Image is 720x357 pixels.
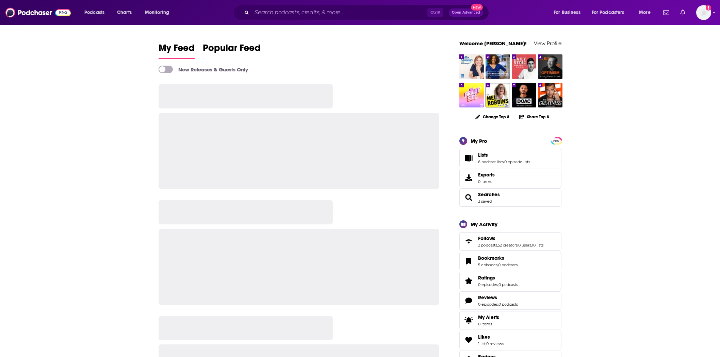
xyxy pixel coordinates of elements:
[518,243,531,248] a: 0 users
[462,153,475,163] a: Lists
[478,294,518,301] a: Reviews
[459,331,561,349] span: Likes
[478,172,495,178] span: Exports
[478,334,504,340] a: Likes
[512,83,536,107] img: The Diary Of A CEO with Steven Bartlett
[462,173,475,183] span: Exports
[552,138,560,143] span: PRO
[459,311,561,329] a: My Alerts
[84,8,104,17] span: Podcasts
[498,243,518,248] a: 52 creators
[5,6,71,19] a: Podchaser - Follow, Share and Rate Podcasts
[462,335,475,345] a: Likes
[462,316,475,325] span: My Alerts
[486,83,510,107] img: The Mel Robbins Podcast
[634,7,659,18] button: open menu
[478,199,492,204] a: 3 saved
[478,341,486,346] a: 1 list
[498,302,518,307] a: 0 podcasts
[471,138,487,144] div: My Pro
[531,243,532,248] span: ,
[498,282,518,287] a: 0 podcasts
[478,334,490,340] span: Likes
[478,235,543,241] a: Follows
[159,42,195,59] a: My Feed
[145,8,169,17] span: Monitoring
[587,7,634,18] button: open menu
[478,152,530,158] a: Lists
[427,8,443,17] span: Ctrl K
[639,8,651,17] span: More
[449,8,483,17] button: Open AdvancedNew
[462,193,475,202] a: Searches
[459,232,561,251] span: Follows
[478,152,488,158] span: Lists
[459,83,484,107] img: The Bright Side: A Hello Sunshine Podcast
[459,169,561,187] a: Exports
[459,272,561,290] span: Ratings
[459,188,561,207] span: Searches
[478,159,504,164] a: 6 podcast lists
[471,221,497,227] div: My Activity
[462,237,475,246] a: Follows
[478,262,497,267] a: 5 episodes
[159,66,248,73] a: New Releases & Guests Only
[519,110,550,123] button: Share Top 8
[706,5,711,11] svg: Add a profile image
[696,5,711,20] button: Show profile menu
[159,42,195,58] span: My Feed
[459,40,527,47] a: Welcome [PERSON_NAME]!
[696,5,711,20] img: User Profile
[554,8,580,17] span: For Business
[538,83,562,107] img: The School of Greatness
[478,314,499,320] span: My Alerts
[459,54,484,79] img: Hello Monday with Jessi Hempel
[486,54,510,79] img: The Gutbliss Podcast
[462,276,475,286] a: Ratings
[486,341,504,346] a: 0 reviews
[240,5,495,20] div: Search podcasts, credits, & more...
[462,256,475,266] a: Bookmarks
[478,294,497,301] span: Reviews
[478,275,495,281] span: Ratings
[677,7,688,18] a: Show notifications dropdown
[538,54,562,79] img: A Bit of Optimism
[478,179,495,184] span: 0 items
[504,159,530,164] a: 0 episode lists
[478,322,499,326] span: 0 items
[478,255,504,261] span: Bookmarks
[534,40,561,47] a: View Profile
[478,302,498,307] a: 0 episodes
[113,7,136,18] a: Charts
[478,275,518,281] a: Ratings
[532,243,543,248] a: 10 lists
[471,113,513,121] button: Change Top 8
[497,243,498,248] span: ,
[478,191,500,198] a: Searches
[498,262,518,267] a: 0 podcasts
[660,7,672,18] a: Show notifications dropdown
[552,138,560,143] a: PRO
[140,7,178,18] button: open menu
[203,42,261,58] span: Popular Feed
[462,296,475,305] a: Reviews
[549,7,589,18] button: open menu
[478,282,498,287] a: 0 episodes
[512,54,536,79] img: The Daily Stoic
[471,4,483,11] span: New
[459,291,561,310] span: Reviews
